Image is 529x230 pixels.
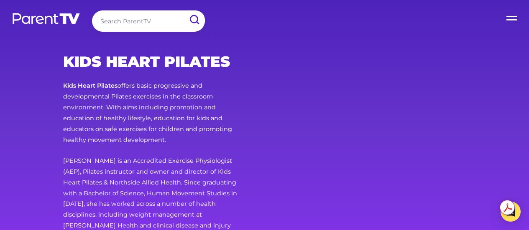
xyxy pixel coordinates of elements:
img: parenttv-logo-white.4c85aaf.svg [12,13,81,25]
strong: Kids Heart Pilates [63,82,118,89]
h2: Kids Heart Pilates [63,53,238,71]
p: offers basic progressive and developmental Pilates exercises in the classroom environment. With a... [63,81,238,146]
input: Search ParentTV [92,10,205,32]
input: Submit [183,10,205,29]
